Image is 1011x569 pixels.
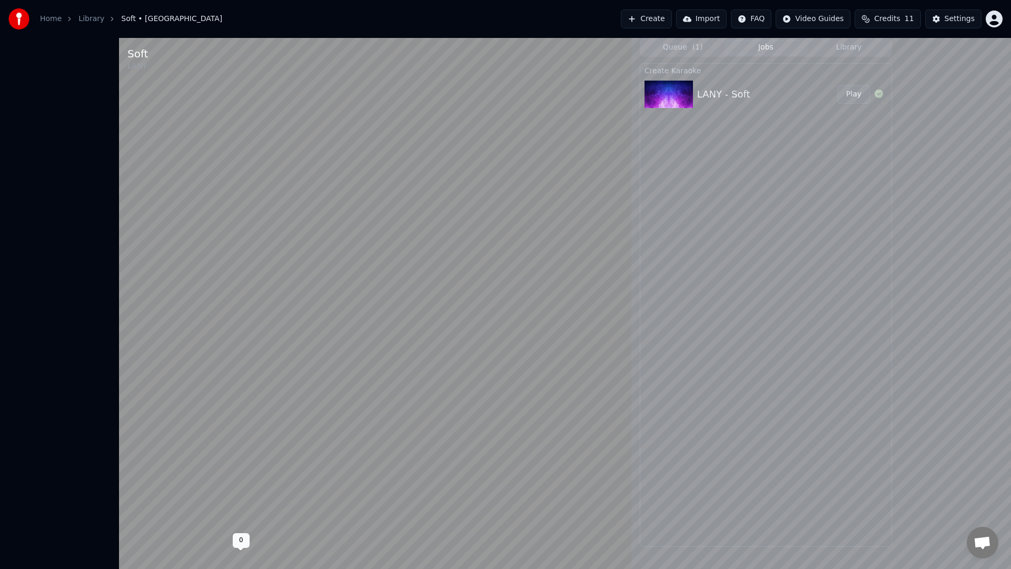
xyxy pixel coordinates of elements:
button: Create [621,9,672,28]
div: Open chat [967,527,998,558]
span: 11 [905,14,914,24]
img: youka [8,8,29,30]
button: Credits11 [855,9,920,28]
div: LANY [127,61,148,72]
button: Queue [641,40,725,55]
a: Home [40,14,62,24]
button: Settings [925,9,982,28]
button: Video Guides [776,9,850,28]
button: Library [807,40,890,55]
button: Play [837,85,870,104]
button: FAQ [731,9,771,28]
div: Soft [127,46,148,61]
span: ( 1 ) [692,42,703,53]
span: Soft • [GEOGRAPHIC_DATA] [121,14,222,24]
div: Create Karaoke [640,64,891,76]
div: LANY - Soft [697,87,750,102]
a: Library [78,14,104,24]
div: 0 [233,533,250,548]
span: Credits [874,14,900,24]
button: Import [676,9,727,28]
button: Jobs [725,40,808,55]
div: Settings [945,14,975,24]
nav: breadcrumb [40,14,222,24]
